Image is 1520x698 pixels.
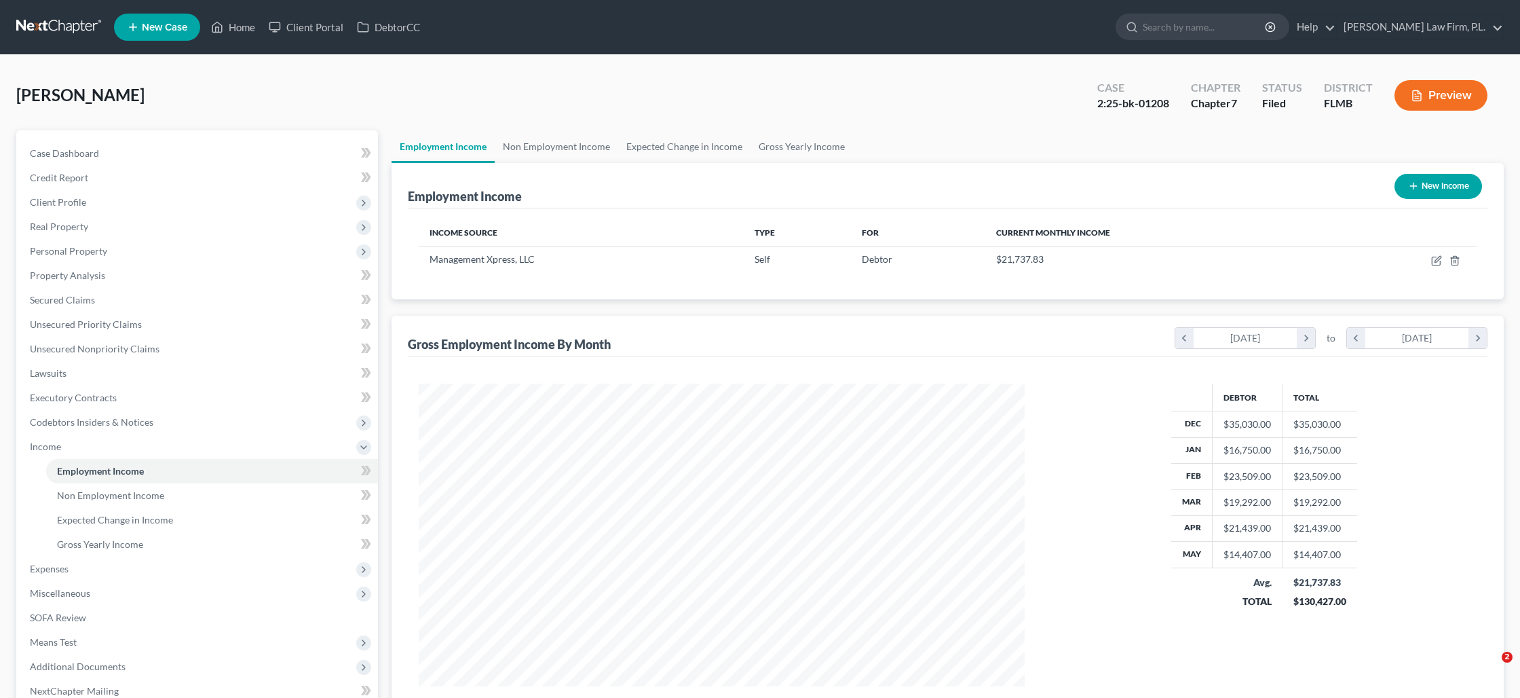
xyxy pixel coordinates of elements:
a: Gross Yearly Income [750,130,853,163]
span: Self [755,253,770,265]
div: $21,737.83 [1293,576,1346,589]
span: Income [30,441,61,452]
a: Expected Change in Income [46,508,378,532]
span: Property Analysis [30,270,105,281]
span: New Case [142,22,187,33]
div: District [1324,80,1373,96]
span: Secured Claims [30,294,95,306]
div: Chapter [1191,80,1240,96]
span: Gross Yearly Income [57,538,143,550]
iframe: Intercom live chat [1474,652,1506,684]
a: Non Employment Income [46,483,378,508]
span: $21,737.83 [996,253,1044,265]
div: [DATE] [1194,328,1297,348]
i: chevron_right [1297,328,1315,348]
span: Employment Income [57,465,144,477]
div: $23,509.00 [1223,470,1271,483]
span: Unsecured Nonpriority Claims [30,343,159,354]
i: chevron_right [1468,328,1487,348]
input: Search by name... [1143,14,1267,39]
div: Employment Income [408,188,522,204]
span: to [1327,331,1335,345]
a: DebtorCC [350,15,427,39]
a: Unsecured Priority Claims [19,312,378,337]
td: $35,030.00 [1282,411,1357,437]
div: Status [1262,80,1302,96]
div: $130,427.00 [1293,595,1346,608]
span: Miscellaneous [30,587,90,599]
span: 7 [1231,96,1237,109]
span: Debtor [862,253,892,265]
a: Property Analysis [19,263,378,288]
th: Mar [1171,490,1213,515]
span: 2 [1502,652,1513,663]
div: Gross Employment Income By Month [408,336,611,352]
span: Credit Report [30,172,88,183]
span: For [862,227,879,238]
th: Debtor [1213,384,1282,411]
span: Current Monthly Income [996,227,1110,238]
th: Feb [1171,463,1213,489]
th: Apr [1171,515,1213,541]
span: Income Source [430,227,497,238]
a: Employment Income [392,130,495,163]
div: Avg. [1223,576,1272,589]
span: Means Test [30,636,77,648]
div: $14,407.00 [1223,548,1271,562]
span: Executory Contracts [30,392,117,403]
div: [DATE] [1365,328,1469,348]
td: $19,292.00 [1282,490,1357,515]
a: Non Employment Income [495,130,618,163]
a: Help [1290,15,1335,39]
span: Expected Change in Income [57,514,173,526]
td: $23,509.00 [1282,463,1357,489]
a: Executory Contracts [19,386,378,410]
div: $35,030.00 [1223,418,1271,431]
a: Lawsuits [19,361,378,386]
a: Expected Change in Income [618,130,750,163]
th: Dec [1171,411,1213,437]
td: $16,750.00 [1282,437,1357,463]
span: Additional Documents [30,661,126,672]
a: Unsecured Nonpriority Claims [19,337,378,361]
div: Filed [1262,96,1302,111]
a: Case Dashboard [19,141,378,166]
span: Codebtors Insiders & Notices [30,416,153,428]
th: May [1171,542,1213,568]
a: Home [204,15,262,39]
span: Real Property [30,221,88,232]
div: Chapter [1191,96,1240,111]
div: FLMB [1324,96,1373,111]
i: chevron_left [1347,328,1365,348]
i: chevron_left [1175,328,1194,348]
span: Lawsuits [30,367,66,379]
a: Secured Claims [19,288,378,312]
a: Gross Yearly Income [46,532,378,557]
button: Preview [1394,80,1487,111]
div: 2:25-bk-01208 [1097,96,1169,111]
span: [PERSON_NAME] [16,85,145,105]
span: Unsecured Priority Claims [30,318,142,330]
span: Client Profile [30,196,86,208]
th: Total [1282,384,1357,411]
span: NextChapter Mailing [30,685,119,697]
span: Personal Property [30,245,107,257]
td: $14,407.00 [1282,542,1357,568]
button: New Income [1394,174,1482,199]
div: $19,292.00 [1223,496,1271,509]
a: SOFA Review [19,606,378,630]
span: Type [755,227,775,238]
th: Jan [1171,437,1213,463]
span: Non Employment Income [57,490,164,501]
a: Client Portal [262,15,350,39]
div: $16,750.00 [1223,443,1271,457]
a: Credit Report [19,166,378,190]
a: Employment Income [46,459,378,483]
a: [PERSON_NAME] Law Firm, P.L. [1337,15,1503,39]
span: Management Xpress, LLC [430,253,535,265]
td: $21,439.00 [1282,515,1357,541]
div: $21,439.00 [1223,521,1271,535]
span: Expenses [30,563,69,574]
span: SOFA Review [30,612,86,623]
div: Case [1097,80,1169,96]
